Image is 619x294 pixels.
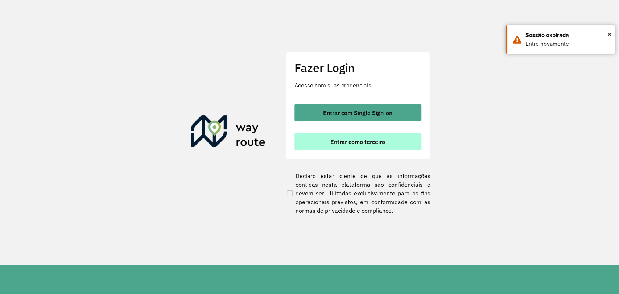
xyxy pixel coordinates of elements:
[608,29,611,40] span: ×
[294,81,421,90] p: Acesse com suas credenciais
[608,29,611,40] button: Close
[191,115,265,150] img: Roteirizador AmbevTech
[323,110,392,116] span: Entrar com Single Sign-on
[294,133,421,150] button: button
[525,40,609,48] div: Entre novamente
[294,61,421,75] h2: Fazer Login
[330,139,385,145] span: Entrar como terceiro
[294,104,421,121] button: button
[285,171,430,215] label: Declaro estar ciente de que as informações contidas nesta plataforma são confidenciais e devem se...
[525,31,609,40] div: Sessão expirada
